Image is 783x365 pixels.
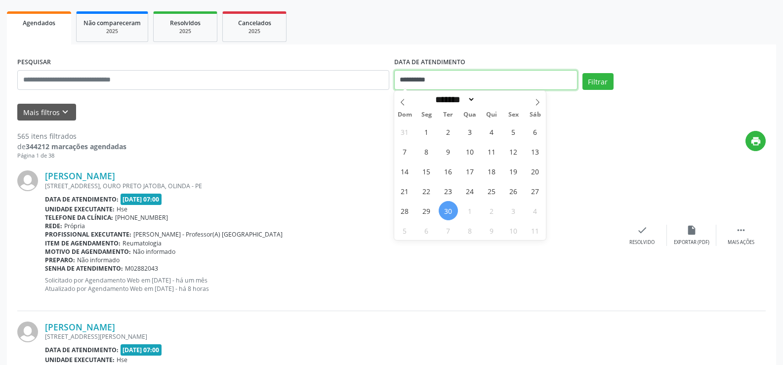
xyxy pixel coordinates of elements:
span: Outubro 3, 2025 [504,201,523,220]
span: Setembro 1, 2025 [417,122,436,141]
span: Outubro 10, 2025 [504,221,523,240]
span: Setembro 7, 2025 [395,142,414,161]
b: Data de atendimento: [45,346,119,354]
label: DATA DE ATENDIMENTO [394,55,465,70]
span: Outubro 5, 2025 [395,221,414,240]
b: Unidade executante: [45,356,115,364]
button: Mais filtroskeyboard_arrow_down [17,104,76,121]
span: Setembro 3, 2025 [460,122,480,141]
span: Setembro 2, 2025 [439,122,458,141]
div: Exportar (PDF) [674,239,709,246]
span: Setembro 14, 2025 [395,162,414,181]
span: Setembro 20, 2025 [526,162,545,181]
span: Ter [437,112,459,118]
span: Setembro 23, 2025 [439,181,458,201]
span: Setembro 30, 2025 [439,201,458,220]
b: Data de atendimento: [45,195,119,203]
span: Setembro 25, 2025 [482,181,501,201]
span: Outubro 9, 2025 [482,221,501,240]
i: insert_drive_file [686,225,697,236]
b: Item de agendamento: [45,239,121,247]
span: M02882043 [125,264,158,273]
span: Outubro 1, 2025 [460,201,480,220]
div: 2025 [83,28,141,35]
span: Setembro 6, 2025 [526,122,545,141]
p: Solicitado por Agendamento Web em [DATE] - há um mês Atualizado por Agendamento Web em [DATE] - h... [45,276,618,293]
span: Setembro 21, 2025 [395,181,414,201]
span: Reumatologia [123,239,162,247]
span: Setembro 4, 2025 [482,122,501,141]
span: Setembro 19, 2025 [504,162,523,181]
span: Setembro 17, 2025 [460,162,480,181]
span: Setembro 15, 2025 [417,162,436,181]
span: [PHONE_NUMBER] [115,213,168,222]
span: Própria [64,222,85,230]
span: [DATE] 07:00 [121,344,162,356]
div: 2025 [161,28,210,35]
b: Telefone da clínica: [45,213,113,222]
button: print [745,131,766,151]
span: Agendados [23,19,55,27]
span: Cancelados [238,19,271,27]
div: 2025 [230,28,279,35]
span: Setembro 28, 2025 [395,201,414,220]
select: Month [432,94,476,105]
a: [PERSON_NAME] [45,170,115,181]
span: Setembro 26, 2025 [504,181,523,201]
div: [STREET_ADDRESS], OURO PRETO JATOBA, OLINDA - PE [45,182,618,190]
div: Página 1 de 38 [17,152,126,160]
span: Setembro 18, 2025 [482,162,501,181]
span: Hse [117,356,127,364]
b: Preparo: [45,256,75,264]
span: Setembro 5, 2025 [504,122,523,141]
span: Setembro 9, 2025 [439,142,458,161]
span: Outubro 4, 2025 [526,201,545,220]
div: 565 itens filtrados [17,131,126,141]
input: Year [475,94,508,105]
span: Setembro 13, 2025 [526,142,545,161]
i: keyboard_arrow_down [60,107,71,118]
span: Setembro 11, 2025 [482,142,501,161]
span: [PERSON_NAME] - Professor(A) [GEOGRAPHIC_DATA] [133,230,283,239]
span: Qua [459,112,481,118]
span: Outubro 11, 2025 [526,221,545,240]
a: [PERSON_NAME] [45,322,115,332]
button: Filtrar [582,73,614,90]
span: Sex [502,112,524,118]
div: Mais ações [728,239,754,246]
span: Setembro 10, 2025 [460,142,480,161]
div: Resolvido [629,239,655,246]
span: Setembro 12, 2025 [504,142,523,161]
b: Rede: [45,222,62,230]
b: Motivo de agendamento: [45,247,131,256]
span: Setembro 24, 2025 [460,181,480,201]
span: Setembro 29, 2025 [417,201,436,220]
i: print [750,136,761,147]
span: Outubro 8, 2025 [460,221,480,240]
span: Dom [394,112,416,118]
span: Não informado [77,256,120,264]
strong: 344212 marcações agendadas [26,142,126,151]
span: Não informado [133,247,175,256]
span: Seg [415,112,437,118]
i:  [736,225,746,236]
span: Outubro 2, 2025 [482,201,501,220]
span: Agosto 31, 2025 [395,122,414,141]
span: Setembro 27, 2025 [526,181,545,201]
span: [DATE] 07:00 [121,194,162,205]
span: Outubro 7, 2025 [439,221,458,240]
b: Unidade executante: [45,205,115,213]
b: Senha de atendimento: [45,264,123,273]
b: Profissional executante: [45,230,131,239]
div: de [17,141,126,152]
i: check [637,225,648,236]
img: img [17,322,38,342]
span: Sáb [524,112,546,118]
span: Hse [117,205,127,213]
span: Setembro 16, 2025 [439,162,458,181]
label: PESQUISAR [17,55,51,70]
span: Qui [481,112,502,118]
img: img [17,170,38,191]
span: Não compareceram [83,19,141,27]
div: [STREET_ADDRESS][PERSON_NAME] [45,332,618,341]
